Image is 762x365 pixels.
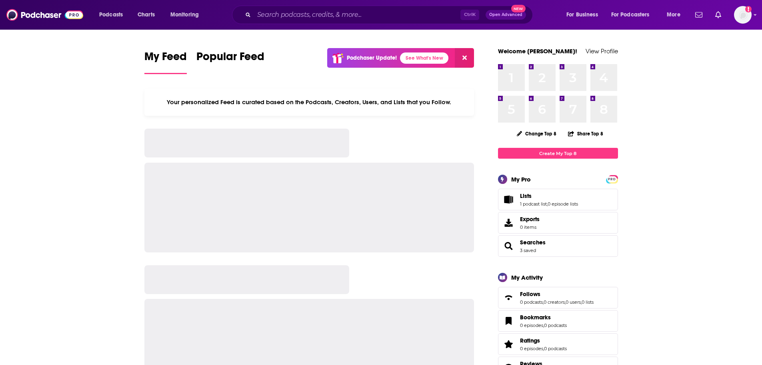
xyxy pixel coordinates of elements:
a: Searches [520,239,546,246]
a: 0 podcasts [520,299,543,305]
a: Welcome [PERSON_NAME]! [498,47,577,55]
a: View Profile [586,47,618,55]
div: My Activity [511,274,543,281]
span: More [667,9,680,20]
button: open menu [606,8,661,21]
span: Follows [520,290,540,298]
img: User Profile [734,6,752,24]
a: Ratings [501,339,517,350]
a: 3 saved [520,248,536,253]
a: 0 episodes [520,346,543,351]
span: Charts [138,9,155,20]
button: Change Top 8 [512,129,562,139]
span: , [543,299,544,305]
span: Bookmarks [498,310,618,332]
button: Share Top 8 [568,126,604,141]
a: Popular Feed [196,50,264,74]
a: Bookmarks [501,315,517,327]
span: Logged in as mdekoning [734,6,752,24]
a: 0 creators [544,299,565,305]
span: Lists [520,192,532,200]
span: Searches [498,235,618,257]
span: Follows [498,287,618,309]
span: Exports [520,216,540,223]
a: Bookmarks [520,314,567,321]
a: 0 lists [582,299,594,305]
div: Your personalized Feed is curated based on the Podcasts, Creators, Users, and Lists that you Follow. [144,89,474,116]
button: open menu [561,8,608,21]
img: Podchaser - Follow, Share and Rate Podcasts [6,7,83,22]
a: 0 users [566,299,581,305]
a: Charts [132,8,160,21]
a: Exports [498,212,618,234]
span: , [543,323,544,328]
span: Lists [498,189,618,210]
span: 0 items [520,224,540,230]
span: Bookmarks [520,314,551,321]
svg: Add a profile image [745,6,752,12]
span: , [565,299,566,305]
a: See What's New [400,52,448,64]
span: For Business [566,9,598,20]
a: Show notifications dropdown [692,8,706,22]
span: Monitoring [170,9,199,20]
a: 0 podcasts [544,346,567,351]
span: , [547,201,548,207]
button: open menu [94,8,133,21]
div: Search podcasts, credits, & more... [240,6,540,24]
a: Lists [501,194,517,205]
a: PRO [607,176,617,182]
input: Search podcasts, credits, & more... [254,8,460,21]
a: Lists [520,192,578,200]
span: Popular Feed [196,50,264,68]
span: , [581,299,582,305]
a: Ratings [520,337,567,344]
a: Follows [501,292,517,303]
div: My Pro [511,175,531,183]
a: 0 podcasts [544,323,567,328]
span: Ratings [520,337,540,344]
a: Show notifications dropdown [712,8,724,22]
span: Ratings [498,333,618,355]
a: My Feed [144,50,187,74]
a: Create My Top 8 [498,148,618,159]
a: 1 podcast list [520,201,547,207]
p: Podchaser Update! [347,54,397,61]
span: Open Advanced [489,13,522,17]
a: 0 episodes [520,323,543,328]
button: open menu [661,8,690,21]
span: , [543,346,544,351]
button: Show profile menu [734,6,752,24]
span: New [511,5,526,12]
span: Ctrl K [460,10,479,20]
span: My Feed [144,50,187,68]
button: Open AdvancedNew [486,10,526,20]
span: Exports [501,217,517,228]
a: 0 episode lists [548,201,578,207]
span: For Podcasters [611,9,650,20]
a: Searches [501,240,517,252]
span: Podcasts [99,9,123,20]
button: open menu [165,8,209,21]
a: Follows [520,290,594,298]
